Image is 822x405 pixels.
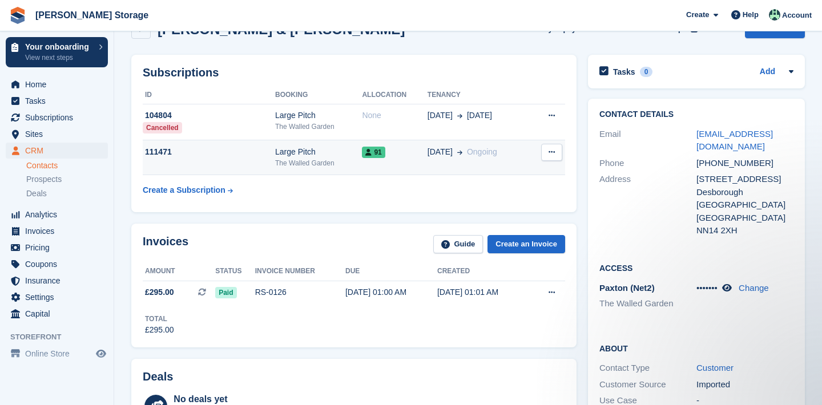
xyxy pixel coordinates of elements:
[10,331,114,343] span: Storefront
[6,143,108,159] a: menu
[25,256,94,272] span: Coupons
[6,223,108,239] a: menu
[599,342,793,354] h2: About
[6,256,108,272] a: menu
[26,160,108,171] a: Contacts
[696,199,793,212] div: [GEOGRAPHIC_DATA]
[6,289,108,305] a: menu
[599,362,696,375] div: Contact Type
[26,188,108,200] a: Deals
[696,363,734,372] a: Customer
[143,370,173,383] h2: Deals
[255,286,345,298] div: RS-0126
[437,262,529,281] th: Created
[275,146,362,158] div: Large Pitch
[686,9,709,21] span: Create
[696,173,793,186] div: [STREET_ADDRESS]
[696,283,718,293] span: •••••••
[6,37,108,67] a: Your onboarding View next steps
[487,235,565,254] a: Create an Invoice
[25,76,94,92] span: Home
[696,186,793,199] div: Desborough
[428,86,530,104] th: Tenancy
[362,86,427,104] th: Allocation
[143,235,188,254] h2: Invoices
[433,235,483,254] a: Guide
[275,121,362,132] div: The Walled Garden
[9,7,26,24] img: stora-icon-8386f47178a22dfd0bd8f6a31ec36ba5ce8667c1dd55bd0f319d3a0aa187defe.svg
[760,66,775,79] a: Add
[143,86,275,104] th: ID
[143,180,233,201] a: Create a Subscription
[599,173,696,237] div: Address
[6,126,108,142] a: menu
[6,273,108,289] a: menu
[25,52,93,63] p: View next steps
[640,67,653,77] div: 0
[345,286,437,298] div: [DATE] 01:00 AM
[275,110,362,121] div: Large Pitch
[26,174,62,185] span: Prospects
[696,224,793,237] div: NN14 2XH
[599,283,655,293] span: Paxton (Net2)
[599,378,696,391] div: Customer Source
[143,66,565,79] h2: Subscriptions
[255,262,345,281] th: Invoice number
[739,283,769,293] a: Change
[275,158,362,168] div: The Walled Garden
[467,147,497,156] span: Ongoing
[26,188,47,199] span: Deals
[6,93,108,109] a: menu
[143,262,215,281] th: Amount
[613,67,635,77] h2: Tasks
[6,206,108,222] a: menu
[345,262,437,281] th: Due
[696,129,773,152] a: [EMAIL_ADDRESS][DOMAIN_NAME]
[25,93,94,109] span: Tasks
[25,126,94,142] span: Sites
[696,212,793,225] div: [GEOGRAPHIC_DATA]
[25,289,94,305] span: Settings
[599,262,793,273] h2: Access
[215,287,236,298] span: Paid
[25,240,94,256] span: Pricing
[428,110,453,121] span: [DATE]
[275,86,362,104] th: Booking
[696,157,793,170] div: [PHONE_NUMBER]
[143,146,275,158] div: 111471
[599,110,793,119] h2: Contact Details
[6,240,108,256] a: menu
[25,206,94,222] span: Analytics
[143,110,275,121] div: 104804
[6,76,108,92] a: menu
[25,43,93,51] p: Your onboarding
[25,110,94,125] span: Subscriptions
[145,324,174,336] div: £295.00
[362,110,427,121] div: None
[215,262,255,281] th: Status
[94,347,108,361] a: Preview store
[145,314,174,324] div: Total
[6,346,108,362] a: menu
[25,223,94,239] span: Invoices
[31,6,153,25] a: [PERSON_NAME] Storage
[362,147,385,158] span: 91
[145,286,174,298] span: £295.00
[769,9,780,21] img: Nicholas Pain
[6,306,108,322] a: menu
[143,122,182,133] div: Cancelled
[467,110,492,121] span: [DATE]
[6,110,108,125] a: menu
[743,9,759,21] span: Help
[25,346,94,362] span: Online Store
[25,306,94,322] span: Capital
[437,286,529,298] div: [DATE] 01:01 AM
[428,146,453,158] span: [DATE]
[25,143,94,159] span: CRM
[599,128,696,153] div: Email
[782,10,812,21] span: Account
[25,273,94,289] span: Insurance
[599,297,696,310] li: The Walled Garden
[26,173,108,185] a: Prospects
[599,157,696,170] div: Phone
